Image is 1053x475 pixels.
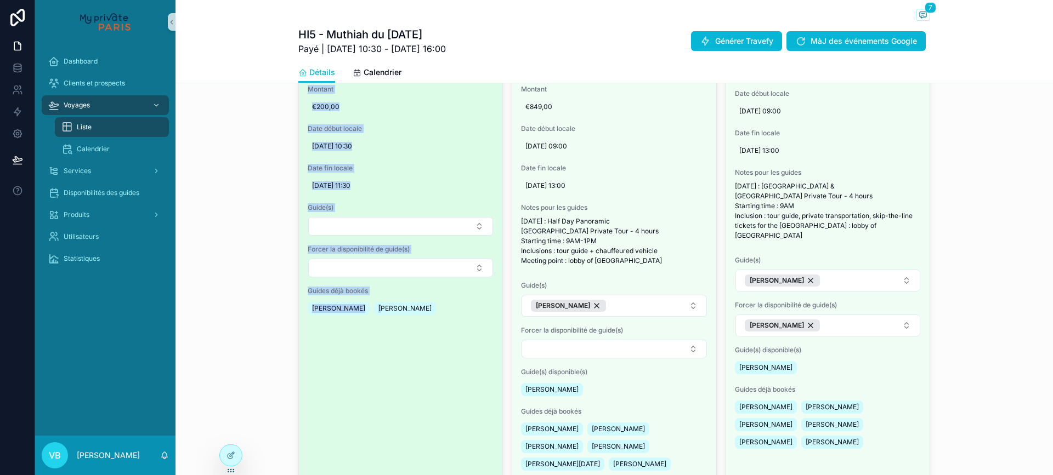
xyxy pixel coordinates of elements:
button: Select Button [522,340,706,358]
a: Dashboard [42,51,169,71]
span: [PERSON_NAME] [592,425,645,433]
a: Voyages [42,95,169,115]
p: [PERSON_NAME] [77,450,140,461]
button: 7 [916,9,930,22]
button: Select Button [522,295,706,317]
span: Forcer la disponibilité de guide(s) [308,245,494,254]
span: Montant [308,85,494,94]
a: Statistiques [42,249,169,268]
span: Guide(s) [735,256,921,265]
span: [DATE] 11:30 [312,181,489,190]
span: [PERSON_NAME] [378,304,432,313]
span: [PERSON_NAME][DATE] [525,460,600,468]
span: Liste [77,123,92,131]
span: Date début locale [735,89,921,98]
span: [DATE] 13:00 [525,181,703,190]
button: Select Button [735,270,920,291]
h1: HI5 - Muthiah du [DATE] [298,27,446,42]
span: Utilisateurs [64,232,99,241]
div: scrollable content [35,44,175,283]
button: Select Button [735,314,920,336]
button: Unselect 63 [531,300,606,312]
span: [PERSON_NAME] [806,420,859,429]
span: Générer Travefy [715,36,773,47]
span: Payé | [DATE] 10:30 - [DATE] 16:00 [298,42,446,55]
span: [PERSON_NAME] [750,321,804,330]
span: Date début locale [308,124,494,133]
a: Calendrier [353,62,401,84]
span: Détails [309,67,335,78]
span: Forcer la disponibilité de guide(s) [521,326,707,335]
span: [PERSON_NAME] [739,420,792,429]
button: Unselect 67 [745,319,820,331]
span: [PERSON_NAME] [536,301,590,310]
a: Clients et prospects [42,73,169,93]
span: [PERSON_NAME] [525,425,579,433]
a: Détails [298,62,335,83]
span: Guide(s) [308,203,494,212]
span: [PERSON_NAME] [750,276,804,285]
a: Disponibilités des guides [42,183,169,203]
span: Notes pour les guides [521,203,707,212]
span: [DATE] 09:00 [739,107,916,116]
span: Guide(s) disponible(s) [735,346,921,354]
button: Select Button [308,217,493,236]
span: [DATE] 13:00 [739,146,916,155]
span: [PERSON_NAME] [806,438,859,447]
button: Select Button [308,259,493,277]
span: [DATE] 09:00 [525,142,703,151]
span: [PERSON_NAME] [525,385,579,394]
span: Statistiques [64,254,100,263]
span: [PERSON_NAME] [525,442,579,451]
p: [DATE] : [GEOGRAPHIC_DATA] & [GEOGRAPHIC_DATA] Private Tour - 4 hours Starting time : 9AM Inclusi... [735,181,921,241]
span: Guides déjà bookés [735,385,921,394]
a: Services [42,161,169,181]
span: Guide(s) [521,281,707,290]
span: €200,00 [312,102,489,111]
a: Produits [42,205,169,225]
span: Produits [64,210,89,219]
span: Guides déjà bookés [521,407,707,416]
span: [PERSON_NAME] [739,403,792,411]
span: Clients et prospects [64,79,125,88]
span: Date fin locale [308,164,494,173]
span: [PERSON_NAME] [739,438,792,447]
span: Voyages [64,101,90,110]
span: [PERSON_NAME] [592,442,645,451]
a: Liste [55,117,169,137]
a: Utilisateurs [42,227,169,247]
span: Dashboard [64,57,98,66]
button: MàJ des événements Google [786,31,926,51]
p: [DATE] : Half Day Panoramic [GEOGRAPHIC_DATA] Private Tour - 4 hours Starting time : 9AM-1PM Incl... [521,216,707,266]
span: VB [49,449,61,462]
span: [PERSON_NAME] [806,403,859,411]
button: Générer Travefy [691,31,782,51]
a: Calendrier [55,139,169,159]
span: Calendrier [77,145,110,153]
button: Unselect 67 [745,274,820,287]
span: Forcer la disponibilité de guide(s) [735,301,921,310]
span: MàJ des événements Google [811,36,917,47]
span: Calendrier [364,67,401,78]
img: App logo [80,13,130,31]
span: €849,00 [525,102,703,111]
span: Guides déjà bookés [308,287,494,295]
span: [DATE] 10:30 [312,142,489,151]
span: Notes pour les guides [735,168,921,177]
span: [PERSON_NAME] [312,304,365,313]
span: [PERSON_NAME] [739,363,792,372]
span: 7 [925,2,936,13]
span: Disponibilités des guides [64,188,139,197]
span: Montant [521,85,707,94]
span: Services [64,167,91,175]
span: Date fin locale [735,129,921,138]
span: Guide(s) disponible(s) [521,368,707,376]
span: [PERSON_NAME] [613,460,666,468]
span: Date début locale [521,124,707,133]
span: Date fin locale [521,164,707,173]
